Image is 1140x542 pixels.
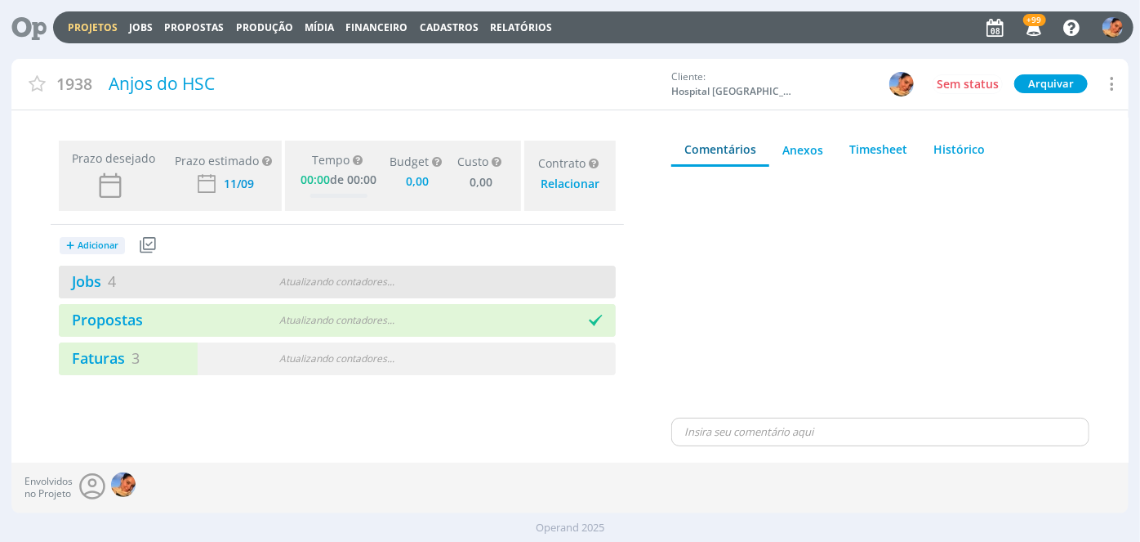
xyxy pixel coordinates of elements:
[541,177,599,191] div: Relacionar
[129,20,153,34] a: Jobs
[392,275,394,289] span: .
[66,237,74,254] span: +
[131,348,140,368] span: 3
[671,69,934,99] div: Cliente:
[387,275,390,289] span: .
[59,310,143,329] a: Propostas
[24,476,73,499] span: Envolvidos no Projeto
[490,20,552,34] a: Relatórios
[59,231,136,260] button: +Adicionar
[387,352,390,365] span: .
[390,155,445,169] div: Budget
[57,461,100,485] div: Briefing
[248,352,425,366] div: Atualizando contadores
[346,20,408,34] a: Financeiro
[312,154,350,168] span: Tempo
[463,169,499,193] div: 0,00
[1102,13,1124,42] button: L
[888,71,915,97] button: L
[933,74,1003,94] button: Sem status
[231,21,298,34] button: Produção
[392,352,394,365] span: .
[671,84,794,99] span: Hospital [GEOGRAPHIC_DATA]
[68,20,118,34] a: Projetos
[248,275,425,289] div: Atualizando contadores
[390,275,392,289] span: .
[485,21,557,34] button: Relatórios
[59,266,616,298] a: Jobs4Atualizando contadores...
[300,21,339,34] button: Mídia
[415,21,483,34] button: Cadastros
[159,21,229,34] button: Propostas
[390,313,392,327] span: .
[920,134,998,164] a: Histórico
[164,20,224,34] span: Propostas
[102,65,663,103] div: Anjos do HSC
[56,72,92,96] span: 1938
[420,20,479,34] span: Cadastros
[1016,13,1049,43] button: +99
[111,473,136,497] img: L
[59,343,616,375] a: Faturas3Atualizando contadores...
[341,21,413,34] button: Financeiro
[457,155,505,169] div: Custo
[1014,74,1088,93] button: Arquivar
[65,150,155,167] span: Prazo desejado
[124,21,158,34] button: Jobs
[236,20,293,34] a: Produção
[836,134,920,164] a: Timesheet
[60,237,125,254] button: +Adicionar
[63,21,122,34] button: Projetos
[175,152,259,169] div: Prazo estimado
[1023,14,1046,26] span: +99
[538,157,602,171] div: Contrato
[224,178,254,190] div: 11/09
[248,313,425,328] div: Atualizando contadores
[937,76,999,92] span: Sem status
[305,20,334,34] a: Mídia
[301,170,377,187] div: de 00:00
[889,72,914,96] img: L
[59,348,140,368] a: Faturas
[1102,17,1123,38] img: L
[301,172,331,187] span: 00:00
[108,271,116,291] span: 4
[390,352,392,365] span: .
[59,304,616,337] a: PropostasAtualizando contadores...
[387,313,390,327] span: .
[671,134,769,167] a: Comentários
[78,240,118,251] span: Adicionar
[392,313,394,327] span: .
[59,271,116,291] a: Jobs
[782,141,823,159] div: Anexos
